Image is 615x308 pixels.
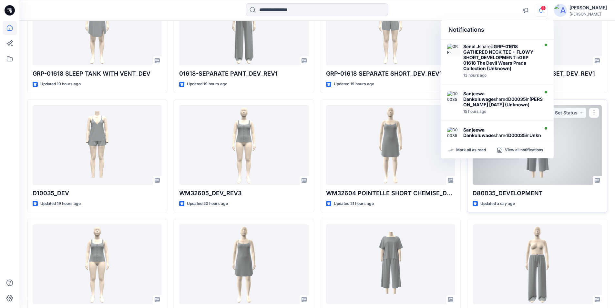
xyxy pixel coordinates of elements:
img: D00035 [447,127,460,140]
a: WM32604 POINTELLE SHORT CHEMISE_DEV_REV1 [179,224,308,304]
a: WM32604 POINTELLE SHORT CHEMISE_DEV_REV1 [326,105,455,185]
span: 3 [541,5,546,11]
p: WM32605_DEV_REV3 [179,189,308,198]
p: Mark all as read [456,147,486,153]
div: Friday, September 12, 2025 10:55 [463,109,543,114]
img: avatar [554,4,567,17]
strong: D00035 [508,96,526,102]
strong: GRP-01618 GATHERED NECK TEE + FLOWY SHORT_DEVELOPMENT [463,44,533,60]
a: D10035_DEV [33,105,162,185]
strong: [PERSON_NAME] [DATE] (Unknown) [463,96,543,107]
a: WM32605_DEV_REV3 [179,105,308,185]
p: View all notifications [505,147,543,153]
p: Updated a day ago [480,200,515,207]
strong: GRP 01618 The Devil Wears Prada Collection (Unknown) [463,55,528,71]
strong: Sanjeewa Dankoluwage [463,127,494,138]
p: 01618-SEPARATE PANT_DEV_REV1 [179,69,308,78]
p: Updated 19 hours ago [334,81,374,88]
p: D10035_DEV [33,189,162,198]
p: Updated 19 hours ago [40,200,81,207]
strong: Senal J [463,44,479,49]
div: Friday, September 12, 2025 12:32 [463,73,538,78]
p: GRP-01618 SLEEP TANK WITH VENT_DEV [33,69,162,78]
strong: Sanjeewa Dankoluwage [463,91,494,102]
img: GRP-01618 GATHERED NECK TEE + FLOWY SHORT_DEVELOPMENT [447,44,460,57]
a: D80035_DEVELOPMENT [326,224,455,304]
p: GRP-01618 SEPARATE SHORT_DEV_REV1 [326,69,455,78]
div: shared in [463,44,538,71]
div: Notifications [441,20,554,40]
div: shared in [463,91,543,107]
div: shared in [463,127,543,143]
strong: D00035 [508,133,526,138]
p: Updated 21 hours ago [334,200,374,207]
p: Updated 20 hours ago [187,200,228,207]
img: D00035 [447,91,460,104]
p: WM32604 POINTELLE SHORT CHEMISE_DEV_REV1 [326,189,455,198]
p: D80035_DEVELOPMENT [473,189,602,198]
div: [PERSON_NAME] [569,4,607,12]
p: Updated 19 hours ago [187,81,227,88]
a: WM32605_DEV_REV3 [33,224,162,304]
p: Updated 19 hours ago [40,81,81,88]
div: [PERSON_NAME] [569,12,607,16]
a: WM32603_POINTELLE OPEN PANT_REV1 [473,224,602,304]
